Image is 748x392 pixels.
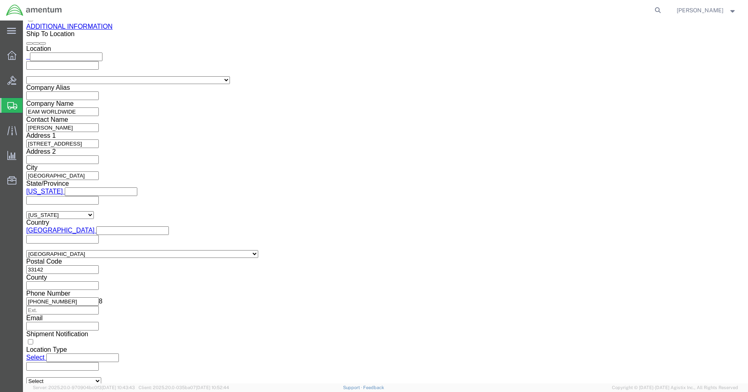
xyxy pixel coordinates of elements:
a: Support [343,385,364,390]
span: Client: 2025.20.0-035ba07 [139,385,229,390]
span: Copyright © [DATE]-[DATE] Agistix Inc., All Rights Reserved [612,384,738,391]
span: [DATE] 10:52:44 [196,385,229,390]
span: Eddie Gonzalez [677,6,723,15]
span: Server: 2025.20.0-970904bc0f3 [33,385,135,390]
a: Feedback [363,385,384,390]
button: [PERSON_NAME] [676,5,737,15]
span: [DATE] 10:43:43 [102,385,135,390]
iframe: FS Legacy Container [23,21,748,383]
img: logo [6,4,62,16]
